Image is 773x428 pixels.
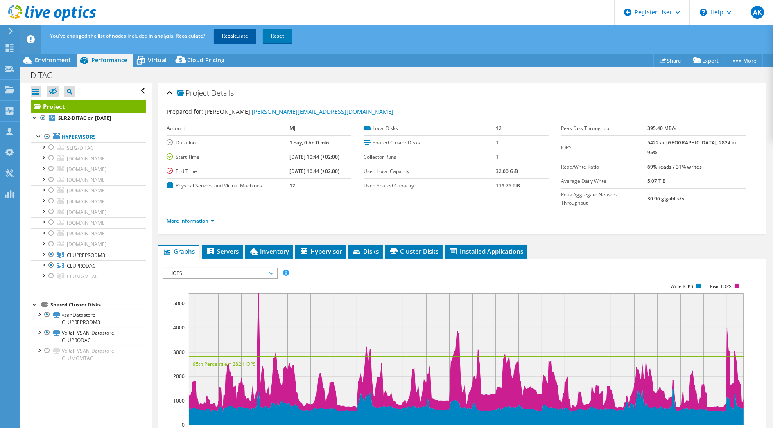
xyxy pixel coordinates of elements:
span: [PERSON_NAME], [204,108,393,115]
a: Reset [263,29,292,43]
label: Local Disks [364,124,496,133]
label: Average Daily Write [561,177,647,185]
span: [DOMAIN_NAME] [67,176,106,183]
a: [DOMAIN_NAME] [31,228,146,239]
a: [DOMAIN_NAME] [31,196,146,207]
a: vsanDatastore-CLUPREPRODM3 [31,310,146,328]
svg: \n [700,9,707,16]
span: Hypervisor [299,247,342,255]
span: Environment [35,56,71,64]
span: You've changed the list of nodes included in analysis. Recalculate? [50,32,205,39]
b: 5422 at [GEOGRAPHIC_DATA], 2824 at 95% [648,139,737,156]
b: 1 [496,139,499,146]
a: Export [687,54,725,67]
label: Prepared for: [167,108,203,115]
a: VxRail-VSAN-Datastore CLUPRODAC [31,328,146,346]
text: 3000 [173,349,185,356]
label: Used Shared Capacity [364,182,496,190]
text: 2000 [173,373,185,380]
span: Servers [206,247,239,255]
label: Physical Servers and Virtual Machines [167,182,290,190]
label: Peak Disk Throughput [561,124,647,133]
b: [DATE] 10:44 (+02:00) [289,153,339,160]
b: 12 [496,125,502,132]
span: Disks [352,247,379,255]
span: [DOMAIN_NAME] [67,219,106,226]
b: 32.00 GiB [496,168,518,175]
span: AK [751,6,764,19]
span: Details [211,88,234,98]
span: [DOMAIN_NAME] [67,166,106,173]
text: 95th Percentile = 2824 IOPS [193,360,256,367]
a: Share [653,54,687,67]
b: [DATE] 10:44 (+02:00) [289,168,339,175]
b: 5.07 TiB [648,178,666,185]
a: Hypervisors [31,132,146,142]
span: Cloud Pricing [187,56,224,64]
b: MJ [289,125,296,132]
label: Account [167,124,290,133]
a: More [725,54,763,67]
span: Virtual [148,56,167,64]
a: CLUPREPRODM3 [31,250,146,260]
a: [PERSON_NAME][EMAIL_ADDRESS][DOMAIN_NAME] [252,108,393,115]
a: SLR2-DITAC on [DATE] [31,113,146,124]
a: [DOMAIN_NAME] [31,175,146,185]
a: CLUMGMTAC [31,271,146,282]
b: 1 [496,153,499,160]
span: [DOMAIN_NAME] [67,209,106,216]
b: 30.96 gigabits/s [648,195,685,202]
a: [DOMAIN_NAME] [31,217,146,228]
b: 12 [289,182,295,189]
b: 69% reads / 31% writes [648,163,702,170]
a: VxRail-VSAN-Datastore CLUMGMTAC [31,346,146,364]
a: Recalculate [214,29,256,43]
span: [DOMAIN_NAME] [67,187,106,194]
a: SLR2-DITAC [31,142,146,153]
text: Read IOPS [710,284,732,289]
span: [DOMAIN_NAME] [67,155,106,162]
span: IOPS [167,268,273,278]
label: End Time [167,167,290,176]
b: 119.75 TiB [496,182,520,189]
text: 1000 [173,397,185,404]
a: More Information [167,217,215,224]
span: Cluster Disks [389,247,438,255]
label: Peak Aggregate Network Throughput [561,191,647,207]
h1: DITAC [27,71,65,80]
span: Inventory [249,247,289,255]
a: [DOMAIN_NAME] [31,164,146,174]
span: CLUPRODAC [67,262,96,269]
a: [DOMAIN_NAME] [31,239,146,250]
span: Project [177,89,209,97]
span: CLUPREPRODM3 [67,252,105,259]
b: 395.40 MB/s [648,125,677,132]
label: Duration [167,139,290,147]
a: CLUPRODAC [31,260,146,271]
span: Installed Applications [449,247,523,255]
div: Shared Cluster Disks [50,300,146,310]
label: Used Local Capacity [364,167,496,176]
text: 4000 [173,324,185,331]
span: CLUMGMTAC [67,273,98,280]
label: Collector Runs [364,153,496,161]
label: IOPS [561,144,647,152]
label: Read/Write Ratio [561,163,647,171]
span: [DOMAIN_NAME] [67,241,106,248]
text: 5000 [173,300,185,307]
label: Shared Cluster Disks [364,139,496,147]
b: 1 day, 0 hr, 0 min [289,139,329,146]
b: SLR2-DITAC on [DATE] [58,115,111,122]
label: Start Time [167,153,290,161]
a: [DOMAIN_NAME] [31,207,146,217]
span: Graphs [163,247,195,255]
span: SLR2-DITAC [67,144,94,151]
a: [DOMAIN_NAME] [31,153,146,164]
a: [DOMAIN_NAME] [31,185,146,196]
span: Performance [91,56,127,64]
a: Project [31,100,146,113]
text: Write IOPS [670,284,693,289]
span: [DOMAIN_NAME] [67,198,106,205]
span: [DOMAIN_NAME] [67,230,106,237]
